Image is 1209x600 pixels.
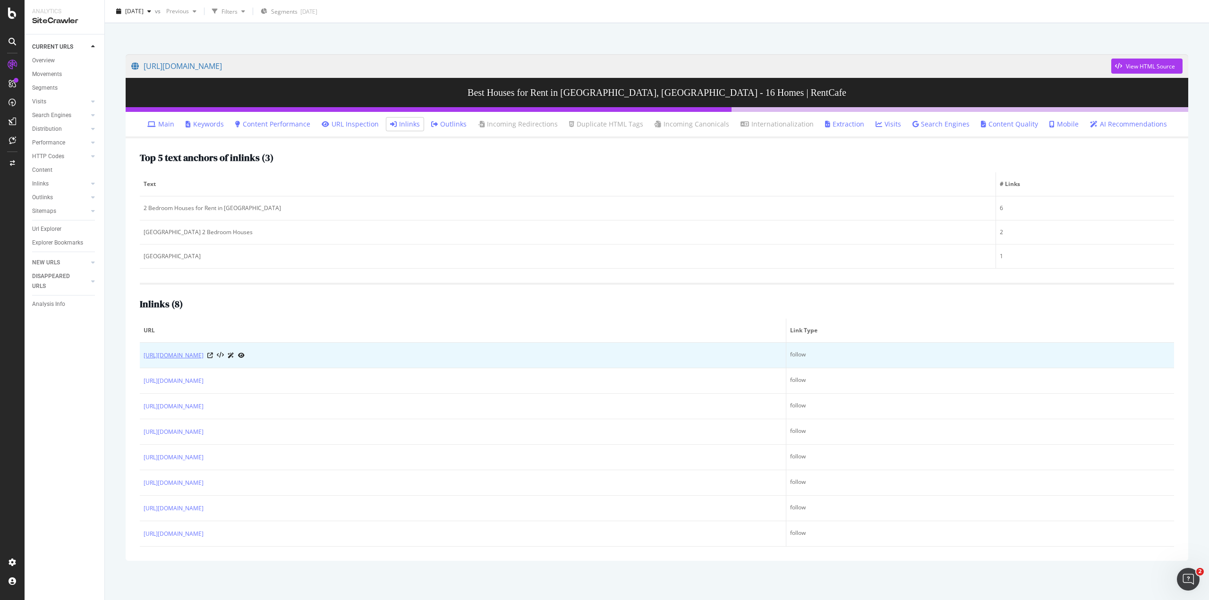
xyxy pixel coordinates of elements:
td: follow [786,470,1174,496]
div: Content [32,165,52,175]
a: Visits [32,97,88,107]
span: # Links [1000,180,1168,188]
div: Segments [32,83,58,93]
div: Performance [32,138,65,148]
div: Url Explorer [32,224,61,234]
a: Sitemaps [32,206,88,216]
a: [URL][DOMAIN_NAME] [131,54,1111,78]
a: URL Inspection [238,350,245,360]
button: [DATE] [112,4,155,19]
a: Url Explorer [32,224,98,234]
a: [URL][DOMAIN_NAME] [144,351,204,360]
a: Outlinks [431,119,467,129]
td: follow [786,521,1174,547]
a: Main [147,119,174,129]
a: Visit Online Page [207,353,213,358]
span: Previous [162,7,189,15]
div: [GEOGRAPHIC_DATA] 2 Bedroom Houses [144,228,992,237]
td: follow [786,496,1174,521]
a: [URL][DOMAIN_NAME] [144,453,204,462]
iframe: Intercom live chat [1177,568,1200,591]
span: Segments [271,8,298,16]
td: follow [786,368,1174,394]
span: 2025 Aug. 20th [125,7,144,15]
span: URL [144,326,780,335]
td: follow [786,445,1174,470]
h3: Best Houses for Rent in [GEOGRAPHIC_DATA], [GEOGRAPHIC_DATA] - 16 Homes | RentCafe [126,78,1188,107]
a: Inlinks [390,119,420,129]
span: vs [155,7,162,15]
div: 1 [1000,252,1170,261]
div: 2 Bedroom Houses for Rent in [GEOGRAPHIC_DATA] [144,204,992,212]
div: Inlinks [32,179,49,189]
button: Filters [208,4,249,19]
div: NEW URLS [32,258,60,268]
a: Extraction [825,119,864,129]
a: HTTP Codes [32,152,88,161]
a: Content Performance [235,119,310,129]
a: Inlinks [32,179,88,189]
div: Movements [32,69,62,79]
div: DISAPPEARED URLS [32,271,80,291]
a: Explorer Bookmarks [32,238,98,248]
div: Analysis Info [32,299,65,309]
span: Link Type [790,326,1168,335]
div: 6 [1000,204,1170,212]
a: Performance [32,138,88,148]
a: [URL][DOMAIN_NAME] [144,402,204,411]
a: Visits [876,119,901,129]
a: [URL][DOMAIN_NAME] [144,504,204,513]
div: Analytics [32,8,97,16]
h2: Inlinks ( 8 ) [140,299,183,309]
a: Content Quality [981,119,1038,129]
div: View HTML Source [1126,62,1175,70]
a: Duplicate HTML Tags [569,119,643,129]
div: CURRENT URLS [32,42,73,52]
a: NEW URLS [32,258,88,268]
a: URL Inspection [322,119,379,129]
span: 2 [1196,568,1204,575]
a: Analysis Info [32,299,98,309]
a: Internationalization [741,119,814,129]
a: Distribution [32,124,88,134]
td: follow [786,419,1174,445]
div: Distribution [32,124,62,134]
div: [DATE] [300,8,317,16]
div: Sitemaps [32,206,56,216]
a: Outlinks [32,193,88,203]
a: Incoming Redirections [478,119,558,129]
a: [URL][DOMAIN_NAME] [144,427,204,437]
button: View HTML Source [217,352,224,359]
h2: Top 5 text anchors of inlinks ( 3 ) [140,152,273,163]
td: follow [786,343,1174,368]
a: AI Url Details [228,350,234,360]
a: Mobile [1049,119,1079,129]
div: [GEOGRAPHIC_DATA] [144,252,992,261]
button: Segments[DATE] [257,4,321,19]
a: Movements [32,69,98,79]
div: Overview [32,56,55,66]
div: 2 [1000,228,1170,237]
div: Filters [221,7,238,15]
a: Search Engines [32,110,88,120]
a: Segments [32,83,98,93]
div: Explorer Bookmarks [32,238,83,248]
td: follow [786,394,1174,419]
a: Incoming Canonicals [655,119,729,129]
div: Outlinks [32,193,53,203]
a: [URL][DOMAIN_NAME] [144,529,204,539]
a: DISAPPEARED URLS [32,271,88,291]
a: [URL][DOMAIN_NAME] [144,478,204,488]
a: Content [32,165,98,175]
a: [URL][DOMAIN_NAME] [144,376,204,386]
a: Keywords [186,119,224,129]
a: Overview [32,56,98,66]
a: CURRENT URLS [32,42,88,52]
div: SiteCrawler [32,16,97,26]
button: Previous [162,4,200,19]
div: Search Engines [32,110,71,120]
span: Text [144,180,989,188]
div: HTTP Codes [32,152,64,161]
div: Visits [32,97,46,107]
a: AI Recommendations [1090,119,1167,129]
